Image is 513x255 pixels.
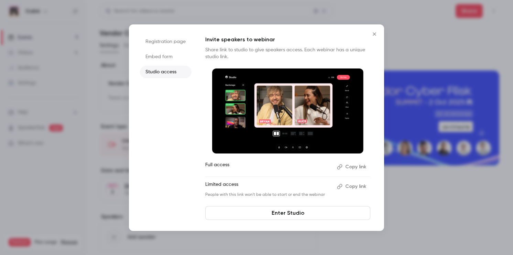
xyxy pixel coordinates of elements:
[205,181,331,192] p: Limited access
[334,181,370,192] button: Copy link
[140,66,192,78] li: Studio access
[140,35,192,48] li: Registration page
[205,161,331,172] p: Full access
[205,35,370,44] p: Invite speakers to webinar
[205,206,370,220] a: Enter Studio
[334,161,370,172] button: Copy link
[368,27,381,41] button: Close
[212,68,363,154] img: Invite speakers to webinar
[205,192,331,198] p: People with this link won't be able to start or end the webinar
[140,51,192,63] li: Embed form
[205,46,370,60] p: Share link to studio to give speakers access. Each webinar has a unique studio link.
